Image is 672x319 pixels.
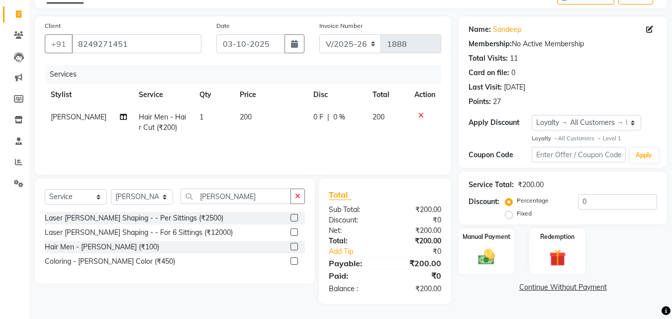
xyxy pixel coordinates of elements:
label: Manual Payment [463,232,510,241]
div: Card on file: [469,68,509,78]
div: Service Total: [469,180,514,190]
div: Discount: [321,215,385,225]
div: Laser [PERSON_NAME] Shaping - - Per Sittings (₹2500) [45,213,223,223]
a: Sandeep [493,24,521,35]
div: Total Visits: [469,53,508,64]
div: Discount: [469,197,499,207]
button: +91 [45,34,73,53]
span: [PERSON_NAME] [51,112,106,121]
div: ₹0 [396,246,449,257]
div: Apply Discount [469,117,531,128]
img: _gift.svg [544,247,571,268]
span: Total [329,190,352,200]
div: Total: [321,236,385,246]
th: Qty [193,84,234,106]
input: Search or Scan [181,189,291,204]
div: ₹200.00 [385,225,449,236]
div: 11 [510,53,518,64]
div: Net: [321,225,385,236]
label: Percentage [517,196,549,205]
th: Stylist [45,84,133,106]
div: ₹0 [385,215,449,225]
div: [DATE] [504,82,525,93]
th: Disc [307,84,367,106]
label: Client [45,21,61,30]
div: ₹200.00 [385,236,449,246]
div: Points: [469,97,491,107]
div: Sub Total: [321,205,385,215]
div: Paid: [321,270,385,282]
input: Search by Name/Mobile/Email/Code [72,34,201,53]
div: ₹0 [385,270,449,282]
th: Total [367,84,409,106]
span: 0 F [313,112,323,122]
div: ₹200.00 [518,180,544,190]
span: Hair Men - Hair Cut (₹200) [139,112,186,132]
span: 1 [199,112,203,121]
span: 200 [373,112,384,121]
label: Invoice Number [319,21,363,30]
label: Date [216,21,230,30]
button: Apply [630,148,658,163]
th: Service [133,84,193,106]
div: 27 [493,97,501,107]
input: Enter Offer / Coupon Code [532,147,626,162]
div: ₹200.00 [385,284,449,294]
div: Balance : [321,284,385,294]
div: Membership: [469,39,512,49]
div: ₹200.00 [385,205,449,215]
div: All Customers → Level 1 [532,134,657,143]
img: _cash.svg [473,247,500,266]
a: Add Tip [321,246,395,257]
span: 200 [240,112,252,121]
div: Last Visit: [469,82,502,93]
div: Laser [PERSON_NAME] Shaping - - For 6 Sittings (₹12000) [45,227,233,238]
label: Fixed [517,209,532,218]
div: ₹200.00 [385,257,449,269]
a: Continue Without Payment [461,282,665,293]
label: Redemption [540,232,575,241]
div: Coloring - [PERSON_NAME] Color (₹450) [45,256,175,267]
div: No Active Membership [469,39,657,49]
span: | [327,112,329,122]
th: Price [234,84,307,106]
th: Action [408,84,441,106]
div: Coupon Code [469,150,531,160]
div: 0 [511,68,515,78]
div: Services [46,65,449,84]
div: Name: [469,24,491,35]
div: Hair Men - [PERSON_NAME] (₹100) [45,242,159,252]
div: Payable: [321,257,385,269]
span: 0 % [333,112,345,122]
strong: Loyalty → [532,135,558,142]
